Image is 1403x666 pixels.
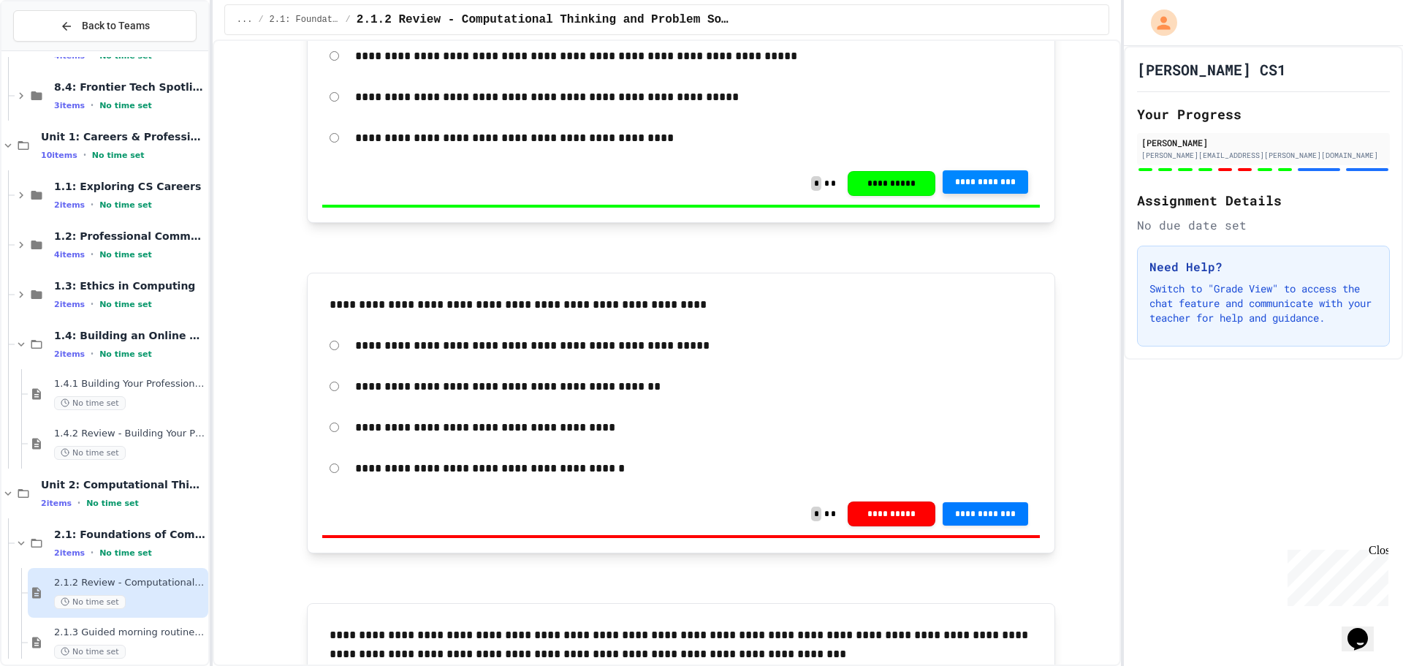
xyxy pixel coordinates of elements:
span: • [91,298,94,310]
span: 2 items [54,349,85,359]
span: 2.1: Foundations of Computational Thinking [270,14,340,26]
span: / [258,14,263,26]
span: No time set [99,548,152,558]
span: 1.3: Ethics in Computing [54,279,205,292]
span: No time set [99,250,152,260]
span: 2 items [54,300,85,309]
span: • [83,149,86,161]
span: 2.1.3 Guided morning routine flowchart [54,627,205,639]
h2: Assignment Details [1137,190,1390,211]
span: • [77,497,80,509]
h2: Your Progress [1137,104,1390,124]
div: Chat with us now!Close [6,6,101,93]
span: No time set [54,595,126,609]
span: / [346,14,351,26]
span: 1.4.1 Building Your Professional Online Presence [54,378,205,390]
span: 2.1: Foundations of Computational Thinking [54,528,205,541]
button: Back to Teams [13,10,197,42]
div: My Account [1136,6,1181,39]
span: No time set [86,499,139,508]
span: No time set [54,396,126,410]
span: • [91,547,94,559]
span: 1.1: Exploring CS Careers [54,180,205,193]
span: • [91,348,94,360]
iframe: chat widget [1342,608,1388,651]
div: [PERSON_NAME][EMAIL_ADDRESS][PERSON_NAME][DOMAIN_NAME] [1141,150,1385,161]
span: No time set [54,446,126,460]
h1: [PERSON_NAME] CS1 [1137,59,1286,80]
span: No time set [99,101,152,110]
span: Unit 2: Computational Thinking & Problem-Solving [41,478,205,491]
span: 1.4.2 Review - Building Your Professional Online Presence [54,428,205,440]
span: 2 items [54,548,85,558]
p: Switch to "Grade View" to access the chat feature and communicate with your teacher for help and ... [1149,281,1377,325]
h3: Need Help? [1149,258,1377,276]
span: 3 items [54,101,85,110]
span: 10 items [41,151,77,160]
span: ... [237,14,253,26]
span: Unit 1: Careers & Professionalism [41,130,205,143]
span: No time set [54,645,126,659]
span: 2 items [54,200,85,210]
div: [PERSON_NAME] [1141,136,1385,149]
div: No due date set [1137,216,1390,234]
span: • [91,99,94,111]
span: • [91,249,94,260]
span: 4 items [54,250,85,260]
iframe: chat widget [1282,544,1388,606]
span: No time set [92,151,145,160]
span: 1.4: Building an Online Presence [54,329,205,342]
span: 2.1.2 Review - Computational Thinking and Problem Solving [54,577,205,589]
span: No time set [99,349,152,359]
span: 2.1.2 Review - Computational Thinking and Problem Solving [357,11,731,29]
span: • [91,199,94,211]
span: 8.4: Frontier Tech Spotlight [54,80,205,94]
span: No time set [99,300,152,309]
span: 1.2: Professional Communication [54,230,205,243]
span: Back to Teams [82,18,150,34]
span: No time set [99,200,152,210]
span: 2 items [41,499,72,508]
